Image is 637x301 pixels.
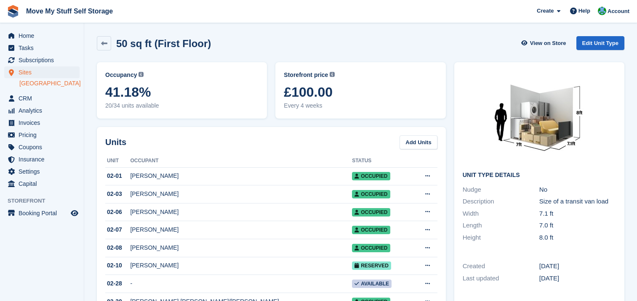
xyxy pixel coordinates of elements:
div: 7.1 ft [539,209,616,219]
a: [GEOGRAPHIC_DATA] [19,79,80,87]
div: Nudge [463,185,539,195]
span: Invoices [19,117,69,129]
span: Create [537,7,554,15]
div: 7.0 ft [539,221,616,230]
div: 02-06 [105,208,130,217]
span: Capital [19,178,69,190]
span: Sites [19,66,69,78]
span: Pricing [19,129,69,141]
div: 8.0 ft [539,233,616,243]
div: [PERSON_NAME] [130,261,352,270]
a: menu [4,66,80,78]
span: CRM [19,92,69,104]
div: Created [463,261,539,271]
a: menu [4,178,80,190]
h2: Units [105,136,126,148]
a: Preview store [69,208,80,218]
a: menu [4,153,80,165]
span: Analytics [19,105,69,116]
span: Reserved [352,261,391,270]
span: Coupons [19,141,69,153]
div: Size of a transit van load [539,197,616,206]
div: Description [463,197,539,206]
span: Storefront [8,197,84,205]
span: Occupied [352,226,390,234]
span: Insurance [19,153,69,165]
span: Subscriptions [19,54,69,66]
span: Occupied [352,172,390,180]
a: Edit Unit Type [576,36,624,50]
img: Dan [598,7,606,15]
a: Add Units [400,135,437,149]
img: 50.jpg [476,71,602,165]
div: [PERSON_NAME] [130,225,352,234]
span: Every 4 weeks [284,101,437,110]
div: [PERSON_NAME] [130,190,352,198]
div: Length [463,221,539,230]
div: 02-08 [105,243,130,252]
div: [PERSON_NAME] [130,243,352,252]
span: Account [608,7,629,16]
span: Available [352,280,392,288]
a: Move My Stuff Self Storage [23,4,116,18]
span: Booking Portal [19,207,69,219]
a: menu [4,42,80,54]
a: menu [4,166,80,177]
h2: Unit Type details [463,172,616,179]
th: Status [352,154,411,168]
div: 02-10 [105,261,130,270]
div: No [539,185,616,195]
span: Help [578,7,590,15]
span: Occupancy [105,71,137,79]
span: Storefront price [284,71,328,79]
img: stora-icon-8386f47178a22dfd0bd8f6a31ec36ba5ce8667c1dd55bd0f319d3a0aa187defe.svg [7,5,19,18]
span: Tasks [19,42,69,54]
img: icon-info-grey-7440780725fd019a000dd9b08b2336e03edf1995a4989e88bcd33f0948082b44.svg [330,72,335,77]
a: View on Store [520,36,570,50]
span: 41.18% [105,84,259,100]
img: icon-info-grey-7440780725fd019a000dd9b08b2336e03edf1995a4989e88bcd33f0948082b44.svg [139,72,144,77]
a: menu [4,129,80,141]
div: [PERSON_NAME] [130,208,352,217]
a: menu [4,207,80,219]
a: menu [4,105,80,116]
th: Occupant [130,154,352,168]
span: Occupied [352,244,390,252]
span: £100.00 [284,84,437,100]
span: Occupied [352,208,390,217]
span: View on Store [530,39,566,48]
a: menu [4,30,80,42]
a: menu [4,54,80,66]
a: menu [4,92,80,104]
div: Last updated [463,274,539,283]
h2: 50 sq ft (First Floor) [116,38,211,49]
span: Home [19,30,69,42]
a: menu [4,117,80,129]
span: Settings [19,166,69,177]
td: - [130,275,352,293]
div: 02-03 [105,190,130,198]
div: [DATE] [539,274,616,283]
div: [DATE] [539,261,616,271]
div: Height [463,233,539,243]
span: Occupied [352,190,390,198]
span: 20/34 units available [105,101,259,110]
div: 02-28 [105,279,130,288]
div: [PERSON_NAME] [130,172,352,180]
div: Width [463,209,539,219]
div: 02-07 [105,225,130,234]
div: 02-01 [105,172,130,180]
a: menu [4,141,80,153]
th: Unit [105,154,130,168]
